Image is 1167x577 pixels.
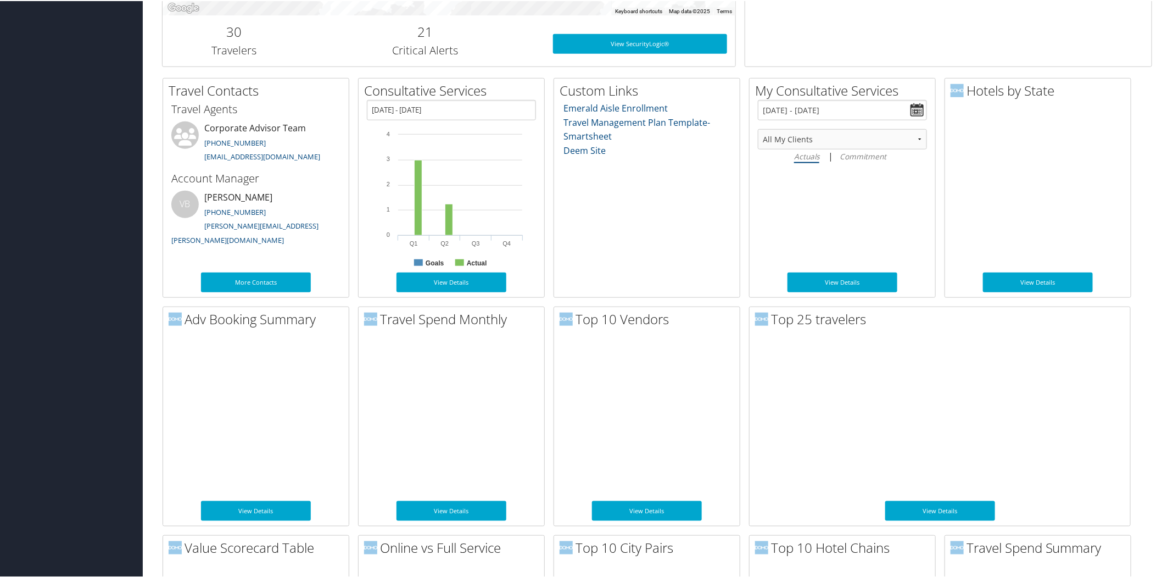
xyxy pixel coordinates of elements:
[951,540,964,553] img: domo-logo.png
[755,312,768,325] img: domo-logo.png
[171,21,298,40] h2: 30
[364,80,544,99] h2: Consultative Services
[171,220,319,244] a: [PERSON_NAME][EMAIL_ADDRESS][PERSON_NAME][DOMAIN_NAME]
[467,258,487,266] text: Actual
[169,537,349,556] h2: Value Scorecard Table
[840,150,886,160] i: Commitment
[166,190,346,248] li: [PERSON_NAME]
[560,80,740,99] h2: Custom Links
[592,500,702,520] a: View Details
[171,101,340,116] h3: Travel Agents
[788,271,897,291] a: View Details
[397,500,506,520] a: View Details
[885,500,995,520] a: View Details
[755,540,768,553] img: domo-logo.png
[171,42,298,57] h3: Travelers
[364,537,544,556] h2: Online vs Full Service
[560,312,573,325] img: domo-logo.png
[717,7,732,13] a: Terms (opens in new tab)
[440,239,449,246] text: Q2
[983,271,1093,291] a: View Details
[387,130,390,136] tspan: 4
[669,7,710,13] span: Map data ©2025
[387,205,390,212] tspan: 1
[204,206,266,216] a: [PHONE_NUMBER]
[166,120,346,165] li: Corporate Advisor Team
[410,239,418,246] text: Q1
[794,150,819,160] i: Actuals
[951,83,964,96] img: domo-logo.png
[314,21,537,40] h2: 21
[364,312,377,325] img: domo-logo.png
[564,101,668,113] a: Emerald Aisle Enrollment
[951,80,1131,99] h2: Hotels by State
[171,170,340,185] h3: Account Manager
[387,230,390,237] tspan: 0
[364,309,544,328] h2: Travel Spend Monthly
[314,42,537,57] h3: Critical Alerts
[426,258,444,266] text: Goals
[615,7,662,14] button: Keyboard shortcuts
[951,537,1131,556] h2: Travel Spend Summary
[201,271,311,291] a: More Contacts
[502,239,511,246] text: Q4
[169,80,349,99] h2: Travel Contacts
[755,537,935,556] h2: Top 10 Hotel Chains
[472,239,480,246] text: Q3
[364,540,377,553] img: domo-logo.png
[171,190,199,217] div: VB
[560,540,573,553] img: domo-logo.png
[758,148,927,162] div: |
[564,115,711,142] a: Travel Management Plan Template- Smartsheet
[201,500,311,520] a: View Details
[204,137,266,147] a: [PHONE_NUMBER]
[397,271,506,291] a: View Details
[560,537,740,556] h2: Top 10 City Pairs
[755,309,1130,328] h2: Top 25 travelers
[560,309,740,328] h2: Top 10 Vendors
[169,312,182,325] img: domo-logo.png
[755,80,935,99] h2: My Consultative Services
[169,540,182,553] img: domo-logo.png
[553,33,728,53] a: View SecurityLogic®
[564,143,606,156] a: Deem Site
[204,151,320,160] a: [EMAIL_ADDRESS][DOMAIN_NAME]
[387,180,390,186] tspan: 2
[387,154,390,161] tspan: 3
[169,309,349,328] h2: Adv Booking Summary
